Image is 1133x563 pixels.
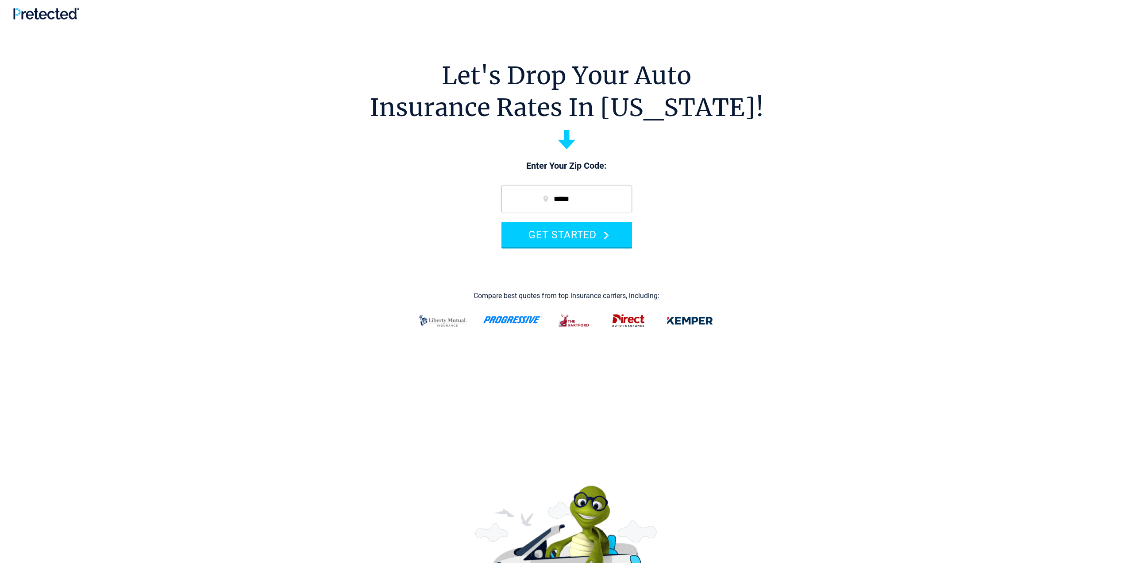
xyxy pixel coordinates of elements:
img: kemper [661,309,719,332]
div: Compare best quotes from top insurance carriers, including: [474,292,659,300]
img: thehartford [553,309,596,332]
h1: Let's Drop Your Auto Insurance Rates In [US_STATE]! [370,60,764,124]
img: liberty [414,309,472,332]
img: progressive [483,316,542,323]
img: Pretected Logo [13,8,79,19]
p: Enter Your Zip Code: [493,160,641,172]
button: GET STARTED [501,222,632,247]
input: zip code [501,186,632,212]
img: direct [607,309,650,332]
